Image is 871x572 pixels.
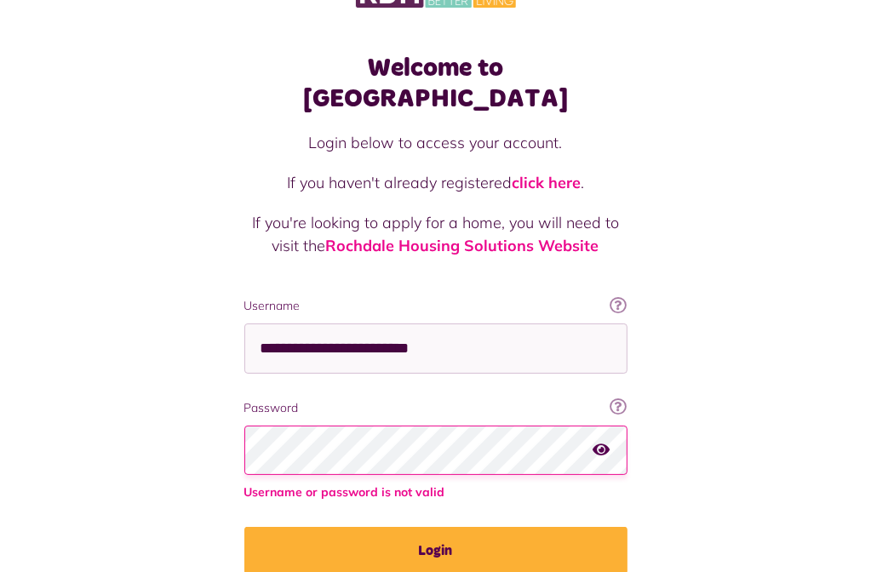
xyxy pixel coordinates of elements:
span: Username or password is not valid [244,483,627,501]
label: Username [244,297,627,315]
p: Login below to access your account. [244,131,627,154]
a: click here [512,173,581,192]
p: If you're looking to apply for a home, you will need to visit the [244,211,627,257]
h1: Welcome to [GEOGRAPHIC_DATA] [244,53,627,114]
a: Rochdale Housing Solutions Website [326,236,599,255]
p: If you haven't already registered . [244,171,627,194]
label: Password [244,399,627,417]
